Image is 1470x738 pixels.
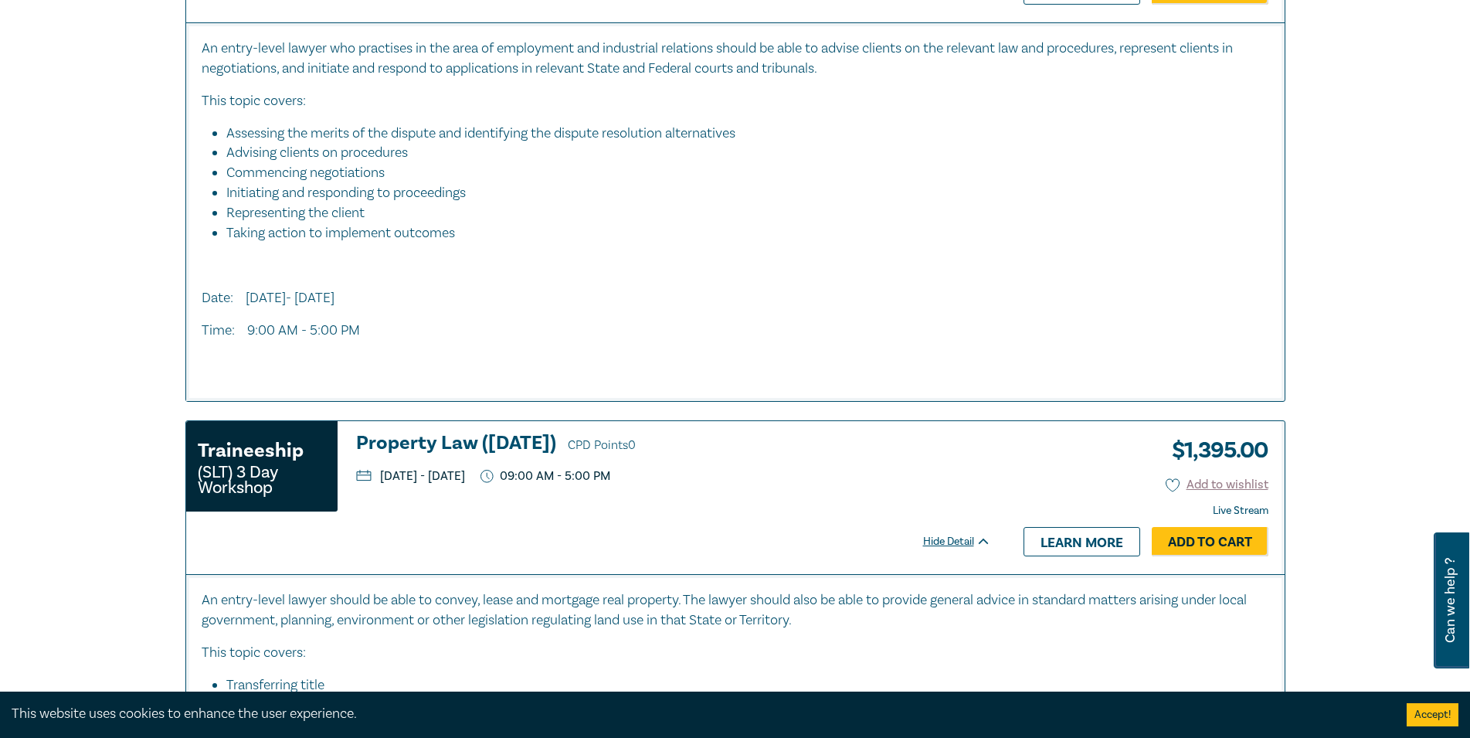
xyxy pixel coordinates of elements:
li: Initiating and responding to proceedings [226,183,1254,203]
span: CPD Points 0 [568,437,636,453]
li: Assessing the merits of the dispute and identifying the dispute resolution alternatives [226,124,1254,144]
p: An entry-level lawyer who practises in the area of employment and industrial relations should be ... [202,39,1269,79]
p: Time: 9:00 AM - 5:00 PM [202,321,1269,341]
button: Add to wishlist [1166,476,1268,494]
small: (SLT) 3 Day Workshop [198,464,326,495]
p: Date: [DATE]- [DATE] [202,288,1269,308]
h3: $ 1,395.00 [1160,433,1268,468]
li: Taking action to implement outcomes [226,223,1269,243]
button: Accept cookies [1407,703,1458,726]
h3: Property Law ([DATE]) [356,433,991,456]
a: Property Law ([DATE]) CPD Points0 [356,433,991,456]
h3: Traineeship [198,437,304,464]
p: This topic covers: [202,643,1269,663]
li: Transferring title [226,675,1254,695]
p: This topic covers: [202,91,1269,111]
span: Can we help ? [1443,542,1458,659]
li: Advising clients on procedures [226,143,1254,163]
div: Hide Detail [923,534,1008,549]
li: Representing the client [226,203,1254,223]
li: Commencing negotiations [226,163,1254,183]
a: Add to Cart [1152,527,1268,556]
strong: Live Stream [1213,504,1268,518]
a: Learn more [1024,527,1140,556]
div: This website uses cookies to enhance the user experience. [12,704,1383,724]
p: An entry-level lawyer should be able to convey, lease and mortgage real property. The lawyer shou... [202,590,1269,631]
p: [DATE] - [DATE] [356,470,465,482]
p: 09:00 AM - 5:00 PM [480,469,611,484]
